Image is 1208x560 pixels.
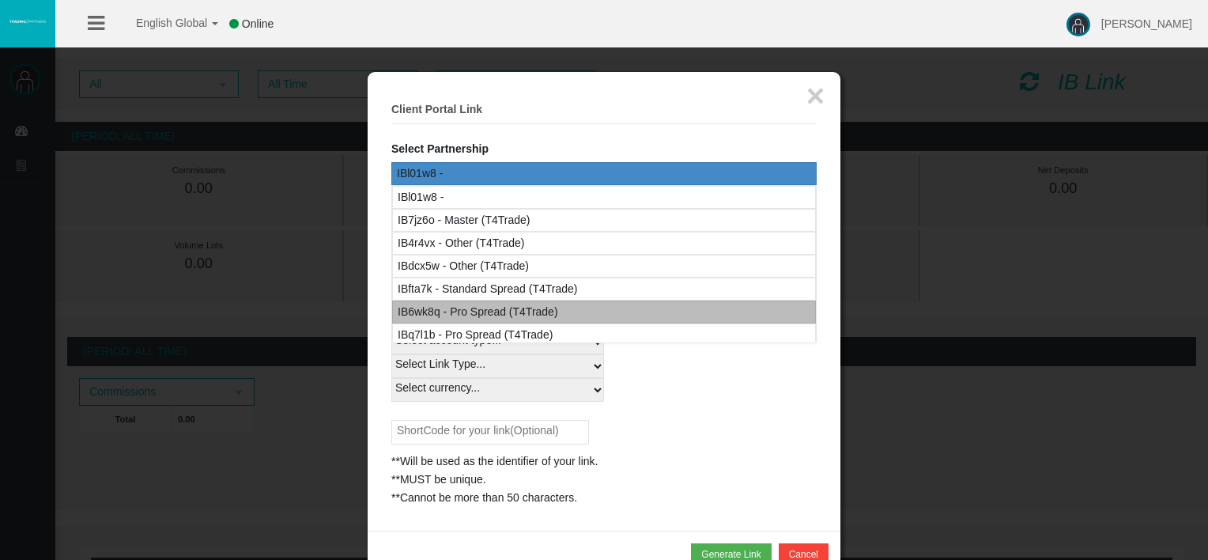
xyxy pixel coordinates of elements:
div: **MUST be unique. [391,471,817,489]
span: Online [242,17,274,30]
div: **Will be used as the identifier of your link. [391,452,817,471]
img: logo.svg [8,18,47,25]
div: **Cannot be more than 50 characters. [391,489,817,507]
span: [PERSON_NAME] [1101,17,1192,30]
div: IBdcx5w - Other (T4Trade) [398,257,529,275]
div: IBfta7k - Standard Spread (T4Trade) [398,280,577,298]
div: IB6wk8q - Pro Spread (T4Trade) [398,303,558,321]
button: × [806,80,825,112]
div: IBl01w8 - [391,162,817,185]
div: IBq7l1b - Pro Spread (T4Trade) [398,326,553,344]
div: IB4r4vx - Other (T4Trade) [398,234,525,252]
span: English Global [115,17,207,29]
div: IB7jz6o - Master (T4Trade) [398,211,530,229]
img: user-image [1066,13,1090,36]
label: Select Partnership [391,140,489,158]
input: ShortCode for your link(Optional) [391,420,589,445]
div: IBl01w8 - [398,188,444,206]
b: Client Portal Link [391,103,482,115]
